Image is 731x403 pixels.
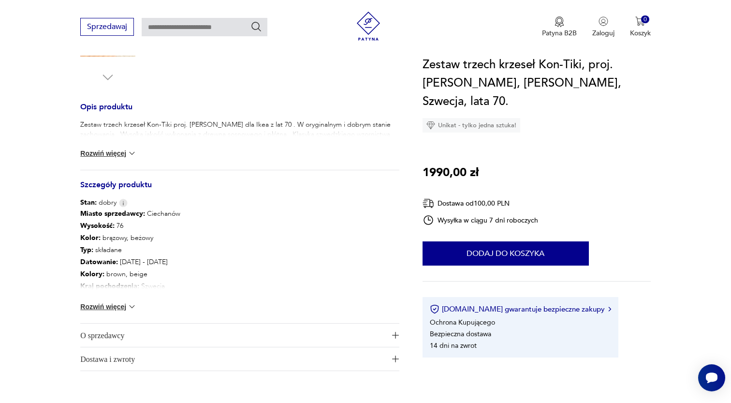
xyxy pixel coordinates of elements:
p: Zaloguj [592,29,614,38]
p: [DATE] - [DATE] [80,256,263,268]
p: 76 [80,220,263,232]
iframe: Smartsupp widget button [698,364,725,391]
b: Typ : [80,245,93,254]
button: Zaloguj [592,16,614,38]
div: Wysyłka w ciągu 7 dni roboczych [423,214,539,226]
div: Dostawa od 100,00 PLN [423,197,539,209]
button: Ikona plusaO sprzedawcy [80,324,399,347]
button: Szukaj [250,21,262,32]
h3: Szczegóły produktu [80,182,399,198]
b: Kolor: [80,233,101,242]
button: Sprzedawaj [80,18,134,36]
img: chevron down [127,302,137,312]
p: Zestaw trzech krzeseł Kon-Tiki proj. [PERSON_NAME] dla Ikea z lat 70 . W oryginalnym i dobrym sta... [80,120,399,139]
a: Ikona medaluPatyna B2B [542,16,577,38]
button: Dodaj do koszyka [423,241,589,266]
p: Koszyk [630,29,651,38]
li: 14 dni na zwrot [430,341,477,350]
button: Rozwiń więcej [80,149,136,158]
img: Ikona diamentu [426,121,435,130]
div: Unikat - tylko jedna sztuka! [423,118,520,133]
button: 0Koszyk [630,16,651,38]
img: Ikona dostawy [423,197,434,209]
h3: Opis produktu [80,104,399,120]
img: Ikona certyfikatu [430,304,439,314]
img: Ikonka użytkownika [599,16,608,26]
img: Ikona strzałki w prawo [608,307,611,312]
p: brązowy, beżowy [80,232,263,244]
img: chevron down [127,149,137,158]
b: Datowanie : [80,257,118,267]
p: Ciechanów [80,208,263,220]
img: Ikona koszyka [635,16,645,26]
img: Patyna - sklep z meblami i dekoracjami vintage [354,12,383,41]
button: Rozwiń więcej [80,302,136,312]
h1: Zestaw trzech krzeseł Kon-Tiki, proj. [PERSON_NAME], [PERSON_NAME], Szwecja, lata 70. [423,56,651,111]
b: Kraj pochodzenia : [80,282,139,291]
span: Dostawa i zwroty [80,347,386,371]
b: Stan: [80,198,97,207]
button: Patyna B2B [542,16,577,38]
div: 0 [641,15,649,24]
p: składane [80,244,263,256]
p: Patyna B2B [542,29,577,38]
span: dobry [80,198,117,208]
b: Kolory : [80,269,104,279]
img: Ikona plusa [392,332,399,339]
span: O sprzedawcy [80,324,386,347]
p: 1990,00 zł [423,164,479,182]
b: Miasto sprzedawcy : [80,209,145,218]
p: brown, beige [80,268,263,280]
img: Ikona medalu [555,16,564,27]
li: Bezpieczna dostawa [430,329,491,339]
li: Ochrona Kupującego [430,318,495,327]
img: Info icon [119,199,128,207]
p: Szwecja [80,280,263,292]
b: Wysokość : [80,221,115,230]
a: Sprzedawaj [80,24,134,31]
button: [DOMAIN_NAME] gwarantuje bezpieczne zakupy [430,304,611,314]
button: Ikona plusaDostawa i zwroty [80,347,399,371]
img: Ikona plusa [392,356,399,362]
